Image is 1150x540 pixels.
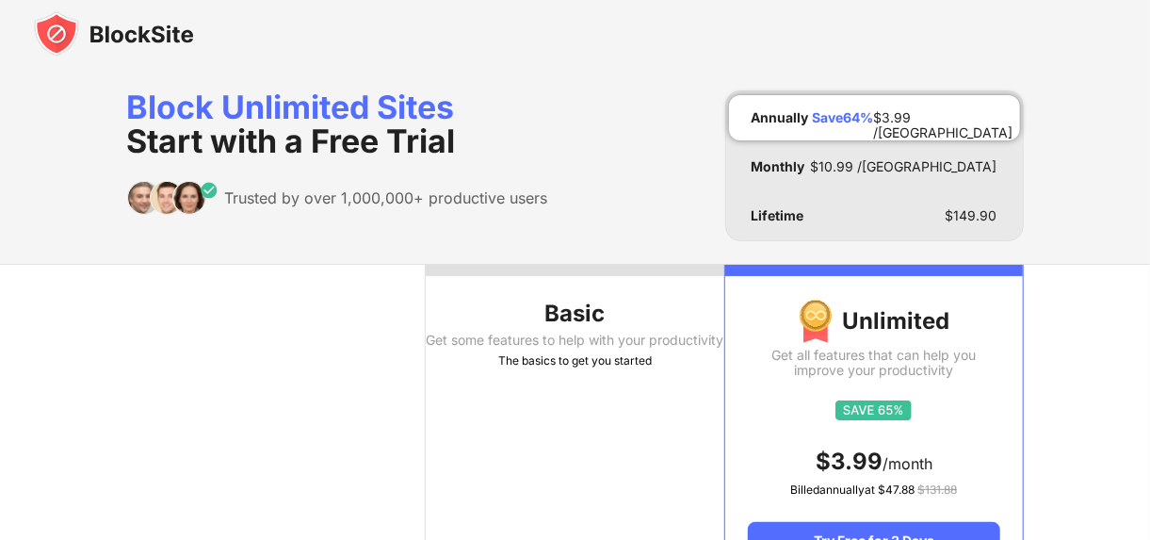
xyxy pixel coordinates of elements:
[752,159,805,174] div: Monthly
[225,188,548,207] div: Trusted by over 1,000,000+ productive users
[127,122,456,160] span: Start with a Free Trial
[748,447,999,477] div: /month
[748,348,999,378] div: Get all features that can help you improve your productivity
[426,352,724,370] div: The basics to get you started
[127,181,219,215] img: trusted-by.svg
[127,90,548,158] div: Block Unlimited Sites
[835,401,912,420] img: save65.svg
[811,159,997,174] div: $ 10.99 /[GEOGRAPHIC_DATA]
[752,208,804,223] div: Lifetime
[946,208,997,223] div: $ 149.90
[748,481,999,499] div: Billed annually at $ 47.88
[426,299,724,329] div: Basic
[34,11,194,57] img: blocksite-icon-black.svg
[874,110,1013,125] div: $ 3.99 /[GEOGRAPHIC_DATA]
[813,110,874,125] div: Save 64 %
[748,299,999,344] div: Unlimited
[799,299,833,344] img: img-premium-medal
[426,333,724,348] div: Get some features to help with your productivity
[917,483,957,497] span: $ 131.88
[816,448,883,475] span: $ 3.99
[752,110,809,125] div: Annually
